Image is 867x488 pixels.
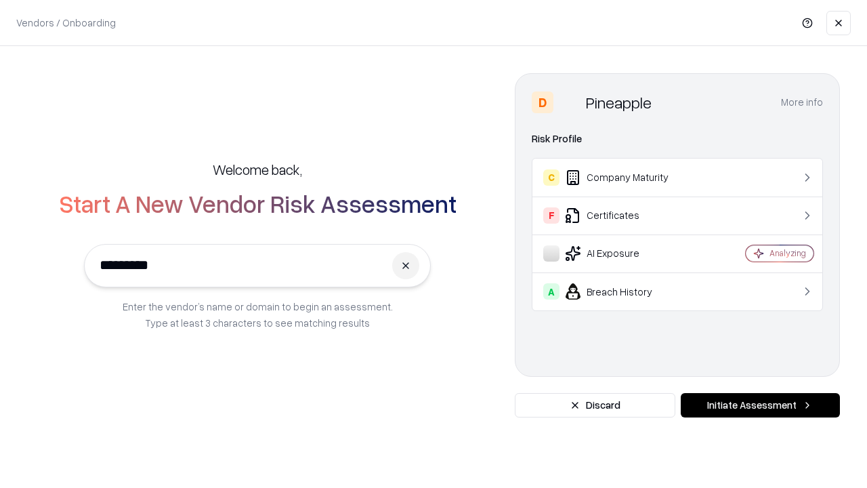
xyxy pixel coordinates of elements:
[543,207,559,224] div: F
[769,247,806,259] div: Analyzing
[16,16,116,30] p: Vendors / Onboarding
[543,169,559,186] div: C
[532,91,553,113] div: D
[559,91,580,113] img: Pineapple
[59,190,457,217] h2: Start A New Vendor Risk Assessment
[681,393,840,418] button: Initiate Assessment
[543,283,559,300] div: A
[586,91,652,113] div: Pineapple
[543,207,705,224] div: Certificates
[543,169,705,186] div: Company Maturity
[515,393,675,418] button: Discard
[781,90,823,115] button: More info
[532,131,823,147] div: Risk Profile
[543,283,705,300] div: Breach History
[123,298,393,331] p: Enter the vendor’s name or domain to begin an assessment. Type at least 3 characters to see match...
[543,245,705,262] div: AI Exposure
[213,160,302,179] h5: Welcome back,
